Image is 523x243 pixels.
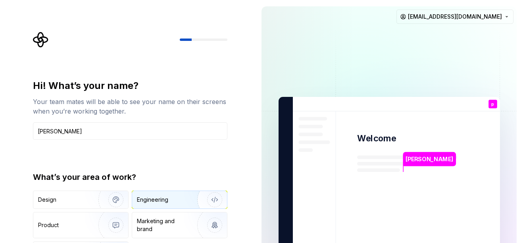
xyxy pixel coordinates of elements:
[137,217,190,233] div: Marketing and brand
[491,102,494,106] p: p
[406,155,453,164] p: [PERSON_NAME]
[396,10,513,24] button: [EMAIL_ADDRESS][DOMAIN_NAME]
[137,196,168,204] div: Engineering
[33,97,227,116] div: Your team mates will be able to see your name on their screens when you’re working together.
[38,196,56,204] div: Design
[33,172,227,183] div: What’s your area of work?
[33,32,49,48] svg: Supernova Logo
[357,133,396,144] p: Welcome
[33,79,227,92] div: Hi! What’s your name?
[38,221,59,229] div: Product
[33,122,227,140] input: Han Solo
[408,13,502,21] span: [EMAIL_ADDRESS][DOMAIN_NAME]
